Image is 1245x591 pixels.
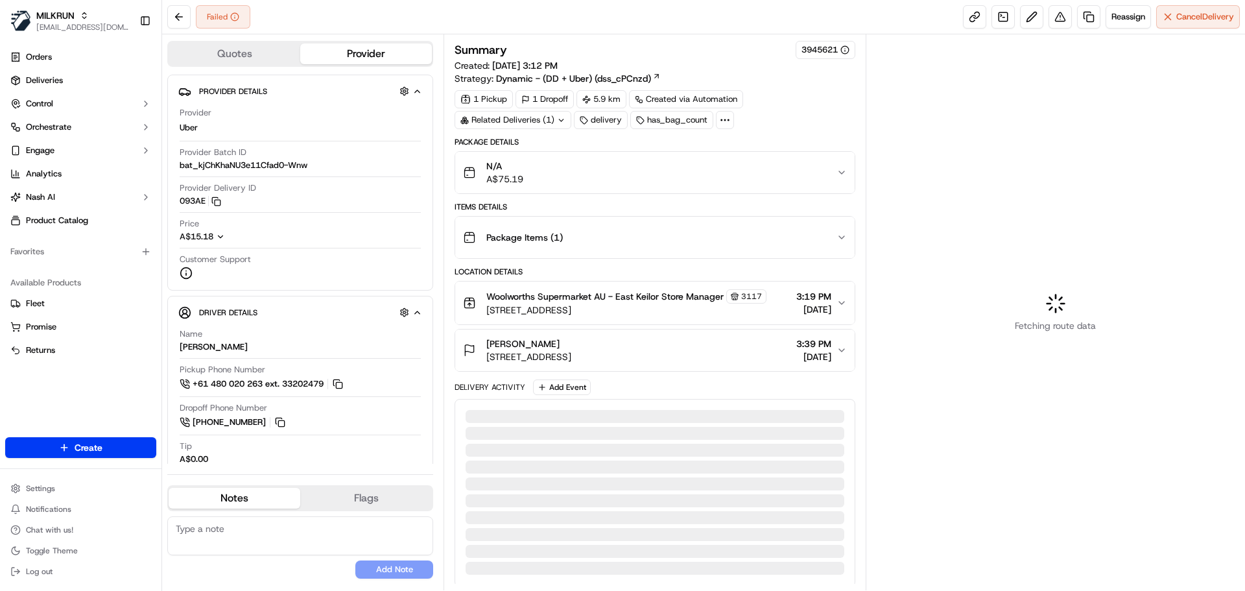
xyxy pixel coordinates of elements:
[455,282,854,324] button: Woolworths Supermarket AU - East Keilor Store Manager3117[STREET_ADDRESS]3:19 PM[DATE]
[199,308,257,318] span: Driver Details
[10,298,151,309] a: Fleet
[180,195,221,207] button: 093AE
[741,291,762,302] span: 3117
[180,341,248,353] div: [PERSON_NAME]
[180,453,208,465] div: A$0.00
[5,241,156,262] div: Favorites
[193,378,324,390] span: +61 480 020 263 ext. 33202479
[10,321,151,333] a: Promise
[196,5,250,29] button: Failed
[10,344,151,356] a: Returns
[492,60,558,71] span: [DATE] 3:12 PM
[516,90,574,108] div: 1 Dropoff
[26,344,55,356] span: Returns
[796,337,831,350] span: 3:39 PM
[180,328,202,340] span: Name
[486,304,766,317] span: [STREET_ADDRESS]
[75,441,102,454] span: Create
[169,43,300,64] button: Quotes
[180,107,211,119] span: Provider
[496,72,651,85] span: Dynamic - (DD + Uber) (dss_cPCnzd)
[486,290,724,303] span: Woolworths Supermarket AU - East Keilor Store Manager
[180,364,265,376] span: Pickup Phone Number
[1176,11,1234,23] span: Cancel Delivery
[801,44,849,56] button: 3945621
[455,59,558,72] span: Created:
[496,72,661,85] a: Dynamic - (DD + Uber) (dss_cPCnzd)
[180,122,198,134] span: Uber
[455,72,661,85] div: Strategy:
[180,415,287,429] a: [PHONE_NUMBER]
[36,22,129,32] button: [EMAIL_ADDRESS][DOMAIN_NAME]
[169,488,300,509] button: Notes
[300,43,432,64] button: Provider
[455,152,854,193] button: N/AA$75.19
[5,5,134,36] button: MILKRUNMILKRUN[EMAIL_ADDRESS][DOMAIN_NAME]
[178,302,422,323] button: Driver Details
[486,231,563,244] span: Package Items ( 1 )
[26,168,62,180] span: Analytics
[26,215,88,226] span: Product Catalog
[455,44,507,56] h3: Summary
[574,111,628,129] div: delivery
[1111,11,1145,23] span: Reassign
[26,298,45,309] span: Fleet
[796,350,831,363] span: [DATE]
[1156,5,1240,29] button: CancelDelivery
[486,350,571,363] span: [STREET_ADDRESS]
[5,93,156,114] button: Control
[1015,319,1096,332] span: Fetching route data
[26,321,56,333] span: Promise
[5,340,156,361] button: Returns
[26,51,52,63] span: Orders
[26,525,73,535] span: Chat with us!
[629,90,743,108] div: Created via Automation
[26,483,55,494] span: Settings
[5,163,156,184] a: Analytics
[5,542,156,560] button: Toggle Theme
[5,47,156,67] a: Orders
[5,272,156,293] div: Available Products
[455,111,571,129] div: Related Deliveries (1)
[5,317,156,337] button: Promise
[178,80,422,102] button: Provider Details
[26,546,78,556] span: Toggle Theme
[486,160,523,173] span: N/A
[455,137,855,147] div: Package Details
[26,504,71,514] span: Notifications
[796,303,831,316] span: [DATE]
[5,117,156,138] button: Orchestrate
[180,231,213,242] span: A$15.18
[180,160,307,171] span: bat_kjChKhaNU3e11Cfad0-Wnw
[26,75,63,86] span: Deliveries
[576,90,626,108] div: 5.9 km
[455,217,854,258] button: Package Items (1)
[300,488,432,509] button: Flags
[26,566,53,577] span: Log out
[180,440,192,452] span: Tip
[180,182,256,194] span: Provider Delivery ID
[5,70,156,91] a: Deliveries
[5,293,156,314] button: Fleet
[5,140,156,161] button: Engage
[199,86,267,97] span: Provider Details
[180,218,199,230] span: Price
[5,479,156,498] button: Settings
[5,437,156,458] button: Create
[455,90,513,108] div: 1 Pickup
[5,210,156,231] a: Product Catalog
[180,377,345,391] a: +61 480 020 263 ext. 33202479
[486,173,523,186] span: A$75.19
[630,111,713,129] div: has_bag_count
[36,9,75,22] button: MILKRUN
[455,267,855,277] div: Location Details
[180,147,246,158] span: Provider Batch ID
[180,402,267,414] span: Dropoff Phone Number
[193,416,266,428] span: [PHONE_NUMBER]
[26,191,55,203] span: Nash AI
[533,380,591,395] button: Add Event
